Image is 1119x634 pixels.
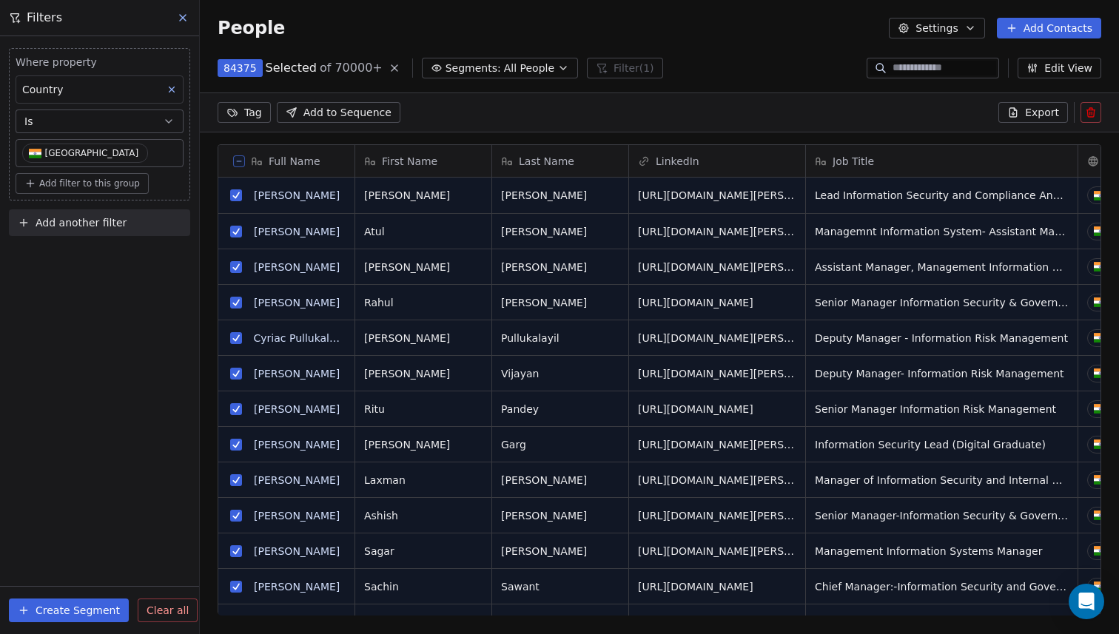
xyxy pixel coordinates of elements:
[815,402,1069,417] span: Senior Manager Information Risk Management
[254,439,340,451] a: [PERSON_NAME]
[269,154,320,169] span: Full Name
[815,508,1069,523] span: Senior Manager-Information Security & Governance
[266,59,317,77] span: Selected
[889,18,984,38] button: Settings
[218,17,285,39] span: People
[218,102,271,123] button: Tag
[501,508,619,523] span: [PERSON_NAME]
[815,188,1069,203] span: Lead Information Security and Compliance Analyst
[446,61,501,76] span: Segments:
[254,189,340,201] a: [PERSON_NAME]
[587,58,663,78] button: Filter(1)
[815,224,1069,239] span: Managemnt Information System- Assistant Manager
[833,154,874,169] span: Job Title
[364,508,483,523] span: Ashish
[638,439,839,451] a: [URL][DOMAIN_NAME][PERSON_NAME]
[364,544,483,559] span: Sagar
[638,226,839,237] a: [URL][DOMAIN_NAME][PERSON_NAME]
[806,145,1078,177] div: Job Title
[382,154,437,169] span: First Name
[254,297,340,308] a: [PERSON_NAME]
[254,545,340,557] a: [PERSON_NAME]
[364,579,483,594] span: Sachin
[815,579,1069,594] span: Chief Manager:-Information Security and Governance
[501,331,619,345] span: Pullukalayil
[364,331,483,345] span: [PERSON_NAME]
[364,260,483,274] span: [PERSON_NAME]
[501,473,619,488] span: [PERSON_NAME]
[998,102,1068,123] button: Export
[638,474,839,486] a: [URL][DOMAIN_NAME][PERSON_NAME]
[638,261,839,273] a: [URL][DOMAIN_NAME][PERSON_NAME]
[638,297,753,308] a: [URL][DOMAIN_NAME]
[501,260,619,274] span: [PERSON_NAME]
[218,59,263,77] button: 84375
[504,61,554,76] span: All People
[218,178,355,616] div: grid
[254,332,348,344] a: Cyriac Pullukalayil
[320,59,383,77] span: of 70000+
[254,510,340,522] a: [PERSON_NAME]
[501,544,619,559] span: [PERSON_NAME]
[1069,584,1104,619] div: Open Intercom Messenger
[244,105,262,120] span: Tag
[815,544,1069,559] span: Management Information Systems Manager
[638,581,753,593] a: [URL][DOMAIN_NAME]
[364,188,483,203] span: [PERSON_NAME]
[364,224,483,239] span: Atul
[656,154,699,169] span: LinkedIn
[364,295,483,310] span: Rahul
[303,105,392,120] span: Add to Sequence
[364,473,483,488] span: Laxman
[815,331,1069,345] span: Deputy Manager - Information Risk Management
[501,615,619,630] span: [PERSON_NAME]
[638,368,839,380] a: [URL][DOMAIN_NAME][PERSON_NAME]
[254,403,340,415] a: [PERSON_NAME]
[638,403,753,415] a: [URL][DOMAIN_NAME]
[815,615,1069,630] span: Manager, Management Information Systems
[501,366,619,381] span: Vijayan
[355,145,491,177] div: First Name
[501,437,619,452] span: Garg
[501,224,619,239] span: [PERSON_NAME]
[501,295,619,310] span: [PERSON_NAME]
[501,402,619,417] span: Pandey
[254,368,340,380] a: [PERSON_NAME]
[364,402,483,417] span: Ritu
[815,295,1069,310] span: Senior Manager Information Security & Governance
[364,615,483,630] span: [PERSON_NAME]
[364,366,483,381] span: [PERSON_NAME]
[629,145,805,177] div: LinkedIn
[492,145,628,177] div: Last Name
[277,102,400,123] button: Add to Sequence
[254,474,340,486] a: [PERSON_NAME]
[997,18,1101,38] button: Add Contacts
[815,473,1069,488] span: Manager of Information Security and Internal Audit
[1018,58,1101,78] button: Edit View
[815,260,1069,274] span: Assistant Manager, Management Information Systems
[254,261,340,273] a: [PERSON_NAME]
[501,188,619,203] span: [PERSON_NAME]
[638,189,839,201] a: [URL][DOMAIN_NAME][PERSON_NAME]
[519,154,574,169] span: Last Name
[638,332,839,344] a: [URL][DOMAIN_NAME][PERSON_NAME]
[638,545,839,557] a: [URL][DOMAIN_NAME][PERSON_NAME]
[638,510,839,522] a: [URL][DOMAIN_NAME][PERSON_NAME]
[501,579,619,594] span: Sawant
[364,437,483,452] span: [PERSON_NAME]
[1025,105,1059,120] span: Export
[224,61,257,75] span: 84375
[254,226,340,237] a: [PERSON_NAME]
[815,437,1069,452] span: Information Security Lead (Digital Graduate)
[815,366,1069,381] span: Deputy Manager- Information Risk Management
[218,145,354,177] div: Full Name
[254,581,340,593] a: [PERSON_NAME]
